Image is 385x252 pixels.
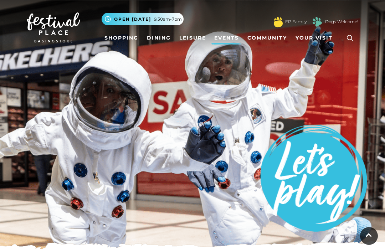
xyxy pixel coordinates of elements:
span: Open [DATE] [114,16,151,22]
a: Dining [144,31,174,45]
a: Dogs Welcome! [325,19,358,25]
a: FP Family [285,19,307,25]
a: Community [245,31,290,45]
a: Leisure [176,31,209,45]
a: Shopping [102,31,141,45]
span: 9.30am-7pm [154,16,182,22]
span: Your Visit [296,34,333,42]
img: Festival Place Logo [27,12,80,42]
button: Open [DATE] 9.30am-7pm [102,13,184,25]
a: Your Visit [293,31,339,45]
a: Events [211,31,242,45]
